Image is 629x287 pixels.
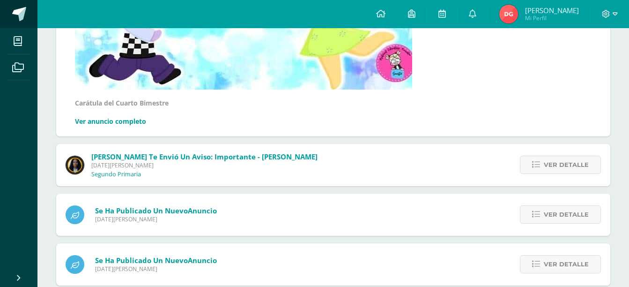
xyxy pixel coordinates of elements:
span: [DATE][PERSON_NAME] [95,265,217,273]
span: Ver detalle [544,256,589,273]
span: [PERSON_NAME] [525,6,579,15]
img: 524e5e165ab05b99f82cdf515d1ec6f0.png [499,5,518,23]
span: Ver detalle [544,206,589,223]
span: Ver detalle [544,156,589,174]
a: Ver anuncio completo [75,117,146,126]
strong: Carátula del Cuarto Bimestre [75,98,169,107]
span: Anuncio [188,206,217,215]
span: [DATE][PERSON_NAME] [91,161,318,169]
span: Anuncio [188,256,217,265]
span: Se ha publicado un nuevo [95,206,217,215]
span: Se ha publicado un nuevo [95,256,217,265]
span: Mi Perfil [525,14,579,22]
span: [PERSON_NAME] te envió un aviso: Importante - [PERSON_NAME] [91,152,318,161]
p: Segundo Primaria [91,171,141,178]
span: [DATE][PERSON_NAME] [95,215,217,223]
img: 978522c064c816924fc49f562b9bfe00.png [66,156,84,174]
